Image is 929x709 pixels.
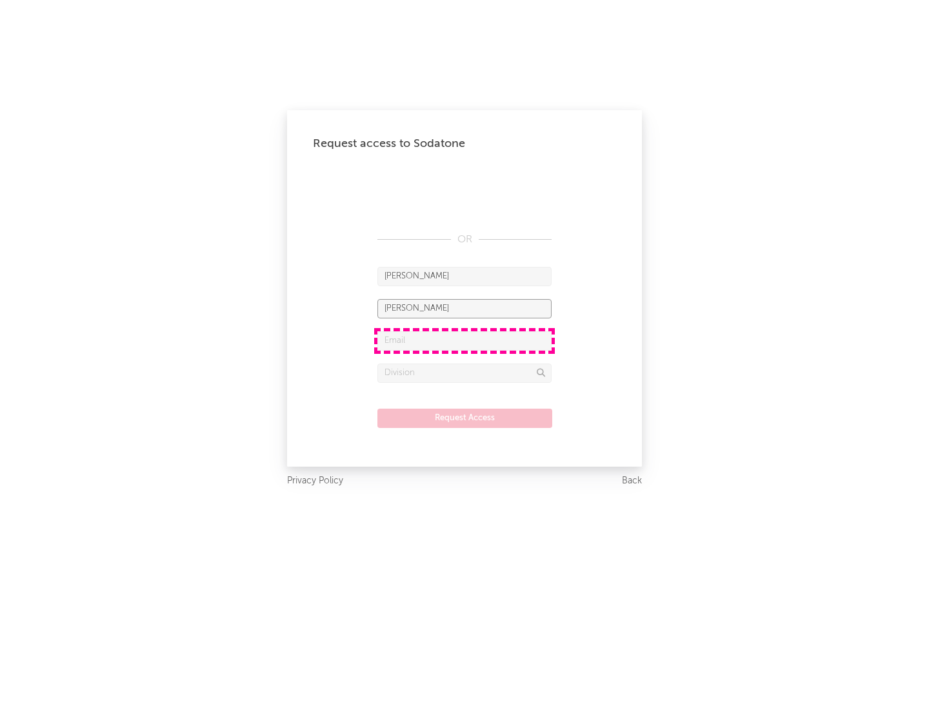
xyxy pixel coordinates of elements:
[313,136,616,151] div: Request access to Sodatone
[377,364,552,383] input: Division
[377,267,552,286] input: First Name
[377,232,552,248] div: OR
[377,331,552,351] input: Email
[287,473,343,489] a: Privacy Policy
[377,299,552,318] input: Last Name
[377,409,552,428] button: Request Access
[622,473,642,489] a: Back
